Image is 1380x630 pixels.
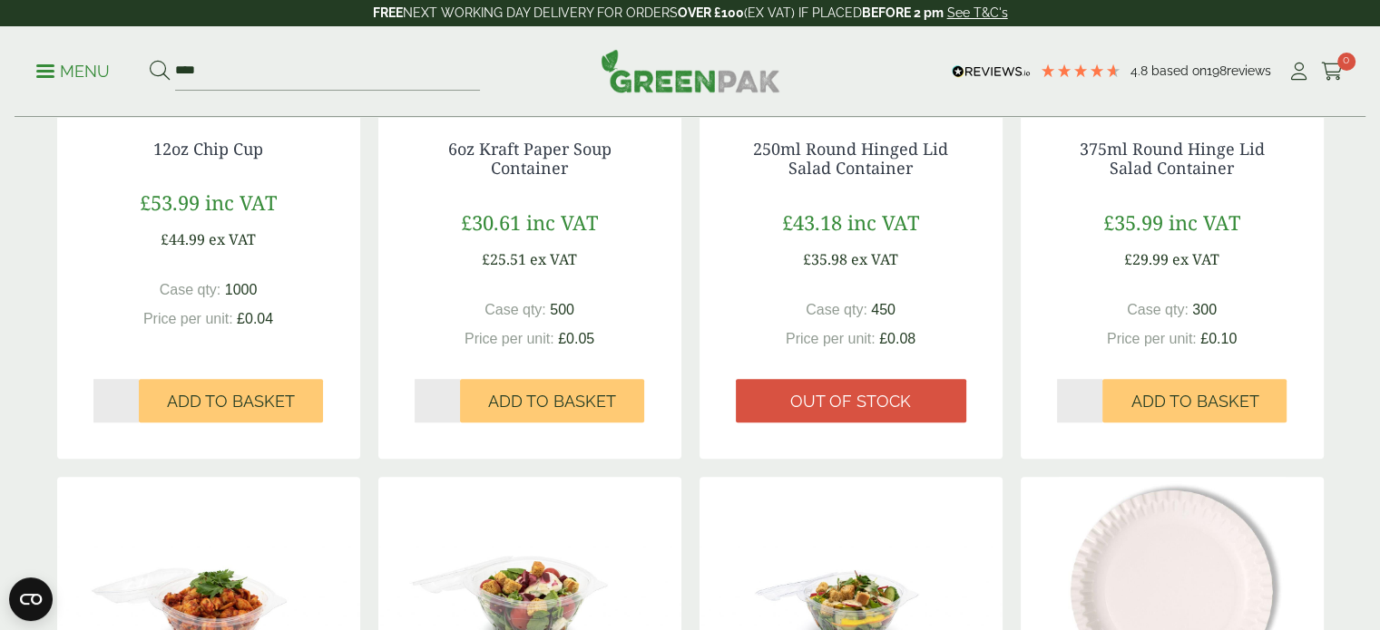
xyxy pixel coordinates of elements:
span: Add to Basket [1130,392,1258,412]
strong: BEFORE 2 pm [862,5,944,20]
span: Case qty: [484,302,546,317]
button: Add to Basket [139,379,323,422]
span: £44.99 [161,229,205,249]
button: Add to Basket [1102,379,1287,422]
img: REVIEWS.io [952,65,1031,78]
a: Out of stock [736,379,966,422]
span: 300 [1192,302,1217,317]
i: Cart [1321,63,1344,81]
a: 6oz Kraft Paper Soup Container [448,138,612,179]
button: Add to Basket [460,379,644,422]
span: £0.05 [558,331,594,346]
span: £53.99 [140,189,200,216]
span: 198 [1207,63,1227,78]
span: £0.10 [1200,331,1237,346]
span: £29.99 [1124,249,1169,269]
button: Open CMP widget [9,577,53,621]
span: Case qty: [1127,302,1189,317]
span: Add to Basket [488,392,616,412]
span: ex VAT [1172,249,1219,269]
div: 4.79 Stars [1040,63,1121,79]
strong: OVER £100 [678,5,744,20]
span: ex VAT [851,249,898,269]
img: GreenPak Supplies [601,49,780,92]
span: £0.08 [879,331,915,346]
span: inc VAT [847,208,919,236]
span: Price per unit: [465,331,554,346]
strong: FREE [373,5,403,20]
span: 500 [550,302,574,317]
span: Case qty: [160,282,221,297]
a: 0 [1321,58,1344,85]
span: 1000 [225,282,258,297]
span: 450 [871,302,896,317]
span: 4.8 [1130,63,1151,78]
span: Price per unit: [1107,331,1197,346]
span: inc VAT [205,189,277,216]
p: Menu [36,61,110,82]
span: £30.61 [461,208,521,236]
span: inc VAT [1169,208,1240,236]
a: 250ml Round Hinged Lid Salad Container [753,138,948,179]
a: 12oz Chip Cup [153,138,263,160]
span: ex VAT [530,249,577,269]
span: Price per unit: [786,331,876,346]
span: reviews [1227,63,1271,78]
span: £0.04 [237,311,273,326]
span: £35.99 [1103,208,1163,236]
span: Out of stock [790,392,911,412]
a: Menu [36,61,110,79]
a: See T&C's [947,5,1008,20]
span: Case qty: [806,302,867,317]
span: ex VAT [209,229,256,249]
span: £25.51 [482,249,526,269]
span: Based on [1151,63,1207,78]
span: 0 [1337,53,1356,71]
span: £35.98 [803,249,847,269]
a: 375ml Round Hinge Lid Salad Container [1080,138,1265,179]
span: inc VAT [526,208,598,236]
span: £43.18 [782,208,842,236]
i: My Account [1287,63,1310,81]
span: Add to Basket [167,392,295,412]
span: Price per unit: [143,311,233,326]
